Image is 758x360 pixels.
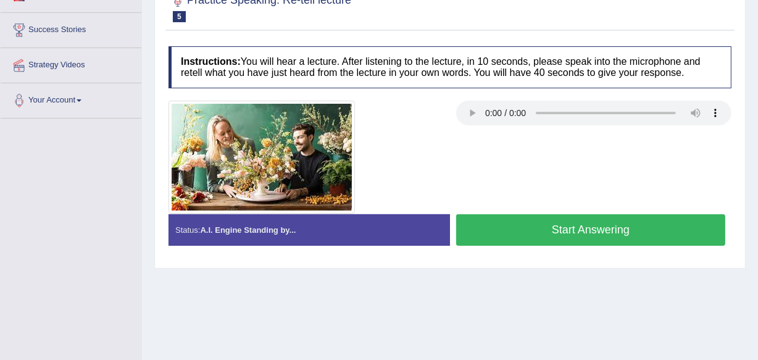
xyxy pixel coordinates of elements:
[181,56,241,67] b: Instructions:
[1,13,141,44] a: Success Stories
[169,214,450,246] div: Status:
[173,11,186,22] span: 5
[1,83,141,114] a: Your Account
[169,46,731,88] h4: You will hear a lecture. After listening to the lecture, in 10 seconds, please speak into the mic...
[456,214,725,246] button: Start Answering
[200,225,296,235] strong: A.I. Engine Standing by...
[1,48,141,79] a: Strategy Videos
